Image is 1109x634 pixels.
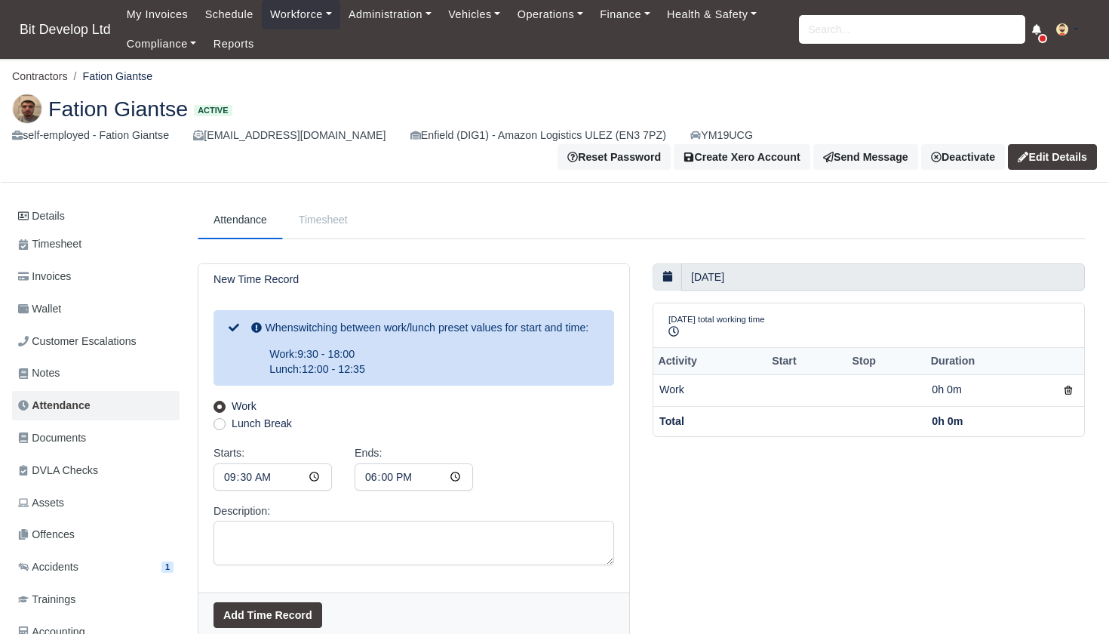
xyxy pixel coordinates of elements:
a: Contractors [12,70,68,82]
span: Documents [18,429,86,447]
a: Attendance [12,391,180,420]
strong: When [265,322,293,334]
strong: 12:00 - 12:35 [302,363,365,375]
th: Stop [847,347,926,375]
input: Search... [799,15,1025,44]
a: Edit Details [1008,144,1097,170]
a: Invoices [12,262,180,291]
a: Attendance [198,201,283,239]
a: Assets [12,488,180,518]
a: Accidents 1 [12,552,180,582]
a: Reports [205,29,263,59]
span: Offences [18,526,75,543]
a: DVLA Checks [12,456,180,485]
a: Documents [12,423,180,453]
span: Customer Escalations [18,333,137,350]
a: Details [12,202,180,230]
a: Trainings [12,585,180,614]
span: Trainings [18,591,75,608]
button: Add Time Record [214,602,322,628]
span: Bit Develop Ltd [12,14,118,45]
label: Starts: [214,445,244,462]
button: Reset Password [558,144,671,170]
p: Work: Lunch: [251,347,599,377]
td: 0h 0m [926,375,1052,407]
label: Work [232,398,257,415]
span: Attendance [18,397,91,414]
span: 1 [161,562,174,573]
a: Customer Escalations [12,327,180,356]
span: Assets [18,494,64,512]
strong: 9:30 - 18:00 [297,348,355,360]
a: Timesheet [12,229,180,259]
div: Enfield (DIG1) - Amazon Logistics ULEZ (EN3 7PZ) [410,127,666,144]
button: Create Xero Account [674,144,810,170]
div: Fation Giantse [1,82,1108,183]
p: switching between work/lunch preset values for start and time: [251,321,599,336]
span: Fation Giantse [48,98,188,119]
a: Offences [12,520,180,549]
a: Compliance [118,29,205,59]
a: Send Message [813,144,918,170]
div: self-employed - Fation Giantse [12,127,169,144]
h6: New Time Record [214,273,299,286]
label: Lunch Break [232,415,292,432]
td: Work [653,375,767,407]
span: Timesheet [18,235,81,253]
div: [EMAIL_ADDRESS][DOMAIN_NAME] [193,127,386,144]
th: Duration [926,347,1052,375]
span: Notes [18,365,60,382]
a: YM19UCG [690,127,753,144]
span: Active [194,105,232,116]
small: [DATE] total working time [668,315,764,324]
a: Deactivate [921,144,1005,170]
span: Wallet [18,300,61,318]
li: Fation Giantse [68,68,153,85]
a: Wallet [12,294,180,324]
a: Bit Develop Ltd [12,15,118,45]
strong: 0h 0m [932,415,963,427]
label: Description: [214,503,270,520]
span: Accidents [18,559,78,576]
a: Timesheet [283,201,364,239]
span: DVLA Checks [18,462,98,479]
a: Notes [12,359,180,388]
th: Start [767,347,847,375]
label: Ends: [355,445,382,462]
span: Invoices [18,268,71,285]
th: Activity [653,347,767,375]
strong: Total [659,415,684,427]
